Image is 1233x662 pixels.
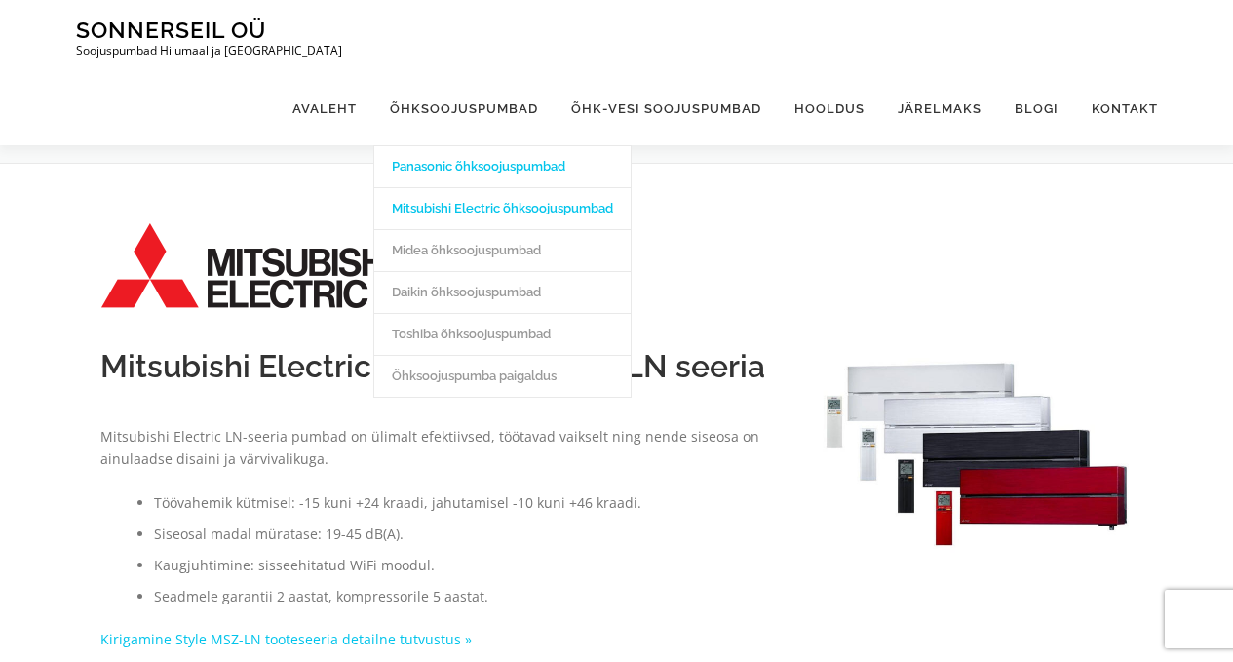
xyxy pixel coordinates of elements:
[1075,72,1158,145] a: Kontakt
[374,355,631,397] a: Õhksoojuspumba paigaldus
[374,229,631,271] a: Midea õhksoojuspumbad
[100,425,776,472] p: Mitsubishi Electric LN-seeria pumbad on ülimalt efektiivsed, töötavad vaikselt ning nende siseosa...
[100,348,765,384] span: Mitsubishi Electric Kirigamine MSZ-LN seeria
[154,491,776,515] li: Töövahemik kütmisel: -15 kuni +24 kraadi, jahutamisel -10 kuni +46 kraadi.
[778,72,881,145] a: Hooldus
[76,44,342,58] p: Soojuspumbad Hiiumaal ja [GEOGRAPHIC_DATA]
[374,187,631,229] a: Mitsubishi Electric õhksoojuspumbad
[998,72,1075,145] a: Blogi
[555,72,778,145] a: Õhk-vesi soojuspumbad
[100,222,393,309] img: Mitsubishi_Electric_logo.svg
[154,585,776,608] li: Seadmele garantii 2 aastat, kompressorile 5 aastat.
[374,145,631,187] a: Panasonic õhksoojuspumbad
[374,271,631,313] a: Daikin õhksoojuspumbad
[76,17,266,43] a: Sonnerseil OÜ
[881,72,998,145] a: Järelmaks
[154,523,776,546] li: Siseosal madal müratase: 19-45 dB(A).
[276,72,373,145] a: Avaleht
[100,630,472,648] a: Kirigamine Style MSZ-LN tooteseeria detailne tutvustus »
[374,313,631,355] a: Toshiba õhksoojuspumbad
[154,554,776,577] li: Kaugjuhtimine: sisseehitatud WiFi moodul.
[373,72,555,145] a: Õhksoojuspumbad
[815,348,1134,554] img: Mitsubishi Electric MSZ-LN50VG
